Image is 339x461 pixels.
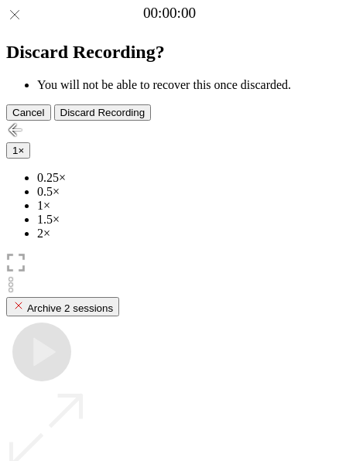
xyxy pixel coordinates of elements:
h2: Discard Recording? [6,42,333,63]
button: 1× [6,142,30,159]
li: 2× [37,227,333,241]
li: 0.25× [37,171,333,185]
li: You will not be able to recover this once discarded. [37,78,333,92]
a: 00:00:00 [143,5,196,22]
span: 1 [12,145,18,156]
div: Archive 2 sessions [12,299,113,314]
li: 0.5× [37,185,333,199]
button: Archive 2 sessions [6,297,119,316]
li: 1.5× [37,213,333,227]
button: Cancel [6,104,51,121]
button: Discard Recording [54,104,152,121]
li: 1× [37,199,333,213]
